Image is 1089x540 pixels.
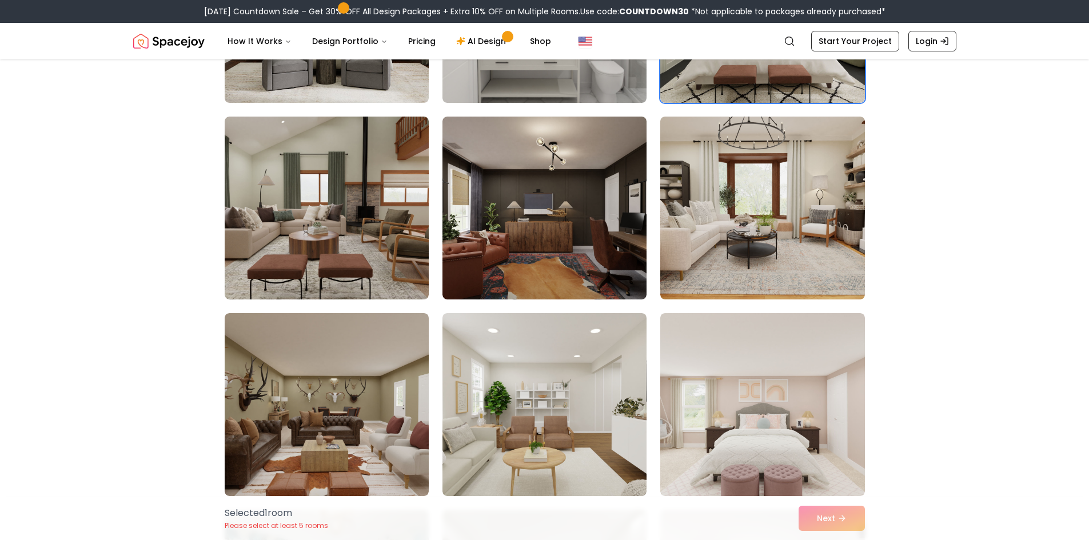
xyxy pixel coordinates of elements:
img: Room room-13 [225,313,429,496]
img: Spacejoy Logo [133,30,205,53]
a: Pricing [399,30,445,53]
p: Selected 1 room [225,506,328,520]
a: AI Design [447,30,518,53]
a: Spacejoy [133,30,205,53]
span: *Not applicable to packages already purchased* [689,6,885,17]
img: Room room-15 [660,313,864,496]
p: Please select at least 5 rooms [225,521,328,530]
nav: Main [218,30,560,53]
a: Start Your Project [811,31,899,51]
img: Room room-10 [225,117,429,299]
img: Room room-14 [442,313,647,496]
img: United States [579,34,592,48]
img: Room room-11 [442,117,647,299]
span: Use code: [580,6,689,17]
div: [DATE] Countdown Sale – Get 30% OFF All Design Packages + Extra 10% OFF on Multiple Rooms. [204,6,885,17]
a: Login [908,31,956,51]
b: COUNTDOWN30 [619,6,689,17]
button: How It Works [218,30,301,53]
nav: Global [133,23,956,59]
img: Room room-12 [660,117,864,299]
button: Design Portfolio [303,30,397,53]
a: Shop [521,30,560,53]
